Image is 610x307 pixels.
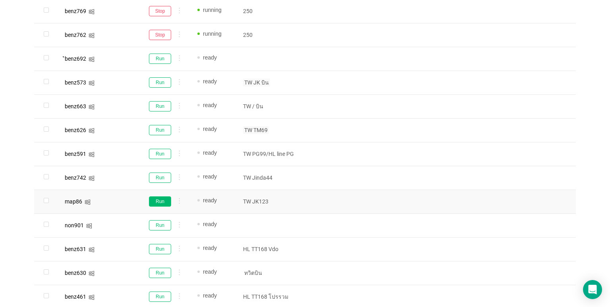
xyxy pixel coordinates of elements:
p: HL TT168 Vdo [243,245,301,253]
p: TW / บิน [243,102,301,110]
i: icon: windows [89,80,95,86]
i: icon: windows [89,294,95,300]
span: ready [203,150,217,156]
button: Run [149,292,171,302]
span: running [203,31,222,37]
span: ready [203,173,217,180]
span: ready [203,54,217,61]
button: Run [149,268,171,278]
div: non901 [65,223,84,228]
div: benz461 [65,294,86,299]
i: icon: windows [89,33,95,38]
span: running [203,7,222,13]
button: Run [149,149,171,159]
div: benz742 [65,175,86,180]
i: icon: windows [89,104,95,110]
button: Run [149,244,171,254]
div: benz626 [65,127,86,133]
div: Open Intercom Messenger [583,280,602,299]
div: benz630 [65,270,86,276]
button: Run [149,196,171,207]
div: benz631 [65,246,86,252]
i: icon: windows [89,247,95,253]
span: ready [203,221,217,227]
p: TW Jinda44 [243,174,301,182]
p: 250 [243,7,301,15]
i: icon: windows [89,152,95,157]
div: map86 [65,199,82,204]
i: icon: windows [89,271,95,276]
button: Run [149,101,171,111]
span: ready [203,78,217,84]
div: ิbenz692 [65,56,86,61]
i: icon: windows [85,199,91,205]
i: icon: windows [86,223,92,229]
div: benz591 [65,151,86,157]
button: Run [149,125,171,135]
span: ready [203,197,217,203]
button: Run [149,173,171,183]
p: TW PG99/HL line PG [243,150,301,158]
div: benz769 [65,8,86,14]
span: ready [203,126,217,132]
i: icon: windows [89,175,95,181]
button: Run [149,54,171,64]
p: TW JK123 [243,198,301,205]
span: ready [203,292,217,299]
button: Stop [149,30,171,40]
i: icon: windows [89,9,95,15]
span: TW JK บิน [243,79,270,86]
i: icon: windows [89,128,95,134]
i: icon: windows [89,56,95,62]
button: Run [149,77,171,88]
button: Run [149,220,171,230]
p: 250 [243,31,301,39]
span: TW TM69 [243,126,269,134]
span: ready [203,269,217,275]
span: ready [203,102,217,108]
div: benz663 [65,104,86,109]
span: ทวิตบิน [243,269,263,277]
div: benz573 [65,80,86,85]
span: ready [203,245,217,251]
button: Stop [149,6,171,16]
p: HL TT168 โปรรวม [243,293,301,301]
div: benz762 [65,32,86,38]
